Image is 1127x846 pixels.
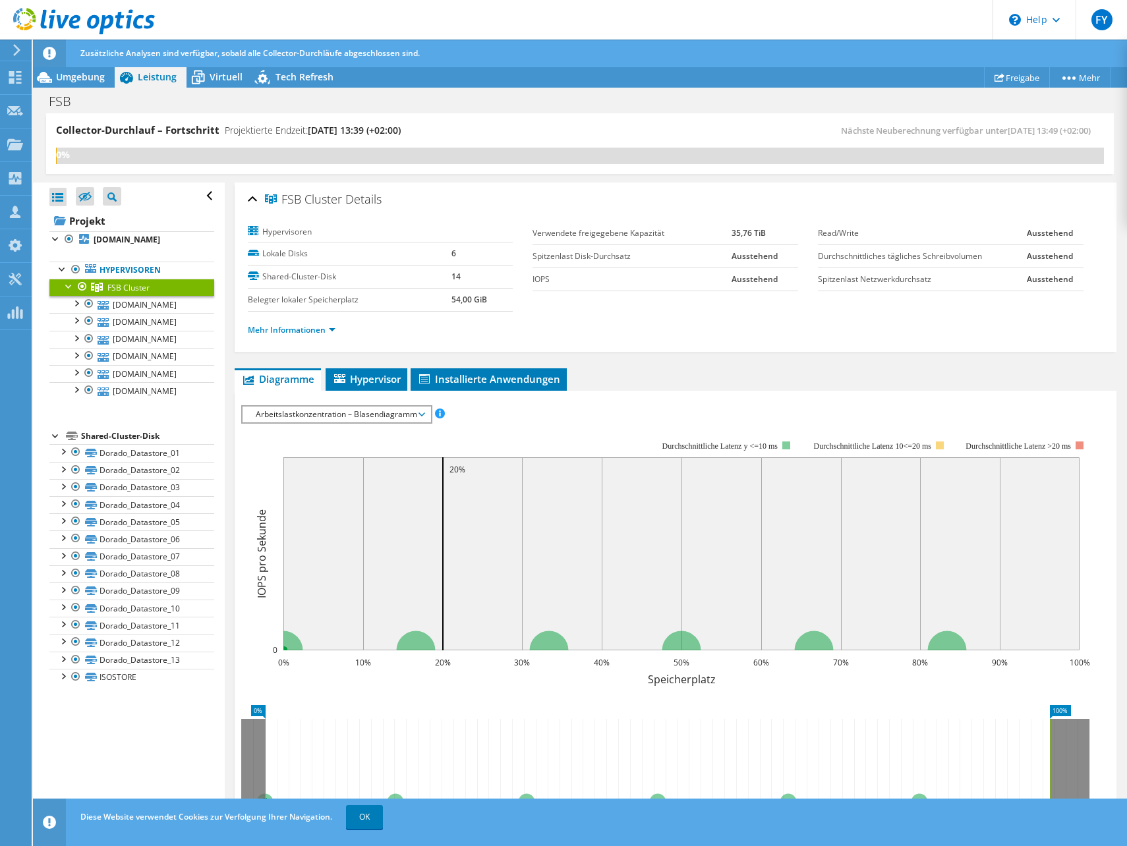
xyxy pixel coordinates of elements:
b: 14 [451,271,461,282]
a: Mehr [1049,67,1111,88]
text: IOPS pro Sekunde [254,509,269,598]
a: Projekt [49,210,214,231]
tspan: Durchschnittliche Latenz y <=10 ms [662,441,778,451]
label: Belegter lokaler Speicherplatz [248,293,451,306]
a: [DOMAIN_NAME] [49,382,214,399]
div: Shared-Cluster-Disk [81,428,214,444]
label: Read/Write [818,227,1027,240]
span: Installierte Anwendungen [417,372,560,385]
text: Speicherplatz [647,672,715,687]
a: [DOMAIN_NAME] [49,348,214,365]
span: FSB Cluster [107,282,150,293]
span: Details [345,191,382,207]
span: Diagramme [241,372,314,385]
a: ISOSTORE [49,669,214,686]
b: 6 [451,248,456,259]
span: [DATE] 13:39 (+02:00) [308,124,401,136]
a: Mehr Informationen [248,324,335,335]
a: Dorado_Datastore_07 [49,548,214,565]
a: Dorado_Datastore_09 [49,582,214,600]
text: 90% [992,657,1008,668]
text: 70% [833,657,849,668]
label: Durchschnittliches tägliches Schreibvolumen [818,250,1027,263]
span: Virtuell [210,70,243,83]
a: Dorado_Datastore_10 [49,600,214,617]
a: Dorado_Datastore_03 [49,479,214,496]
a: [DOMAIN_NAME] [49,313,214,330]
label: Hypervisoren [248,225,451,239]
a: Dorado_Datastore_02 [49,462,214,479]
a: Dorado_Datastore_08 [49,565,214,582]
a: Dorado_Datastore_11 [49,617,214,634]
span: FSB Cluster [265,193,342,206]
span: Leistung [138,70,177,83]
a: [DOMAIN_NAME] [49,365,214,382]
label: Spitzenlast Disk-Durchsatz [533,250,732,263]
b: 54,00 GiB [451,294,487,305]
a: Dorado_Datastore_05 [49,513,214,530]
label: Verwendete freigegebene Kapazität [533,227,732,240]
text: 0% [277,657,289,668]
a: Dorado_Datastore_04 [49,496,214,513]
a: Dorado_Datastore_12 [49,634,214,651]
a: [DOMAIN_NAME] [49,296,214,313]
a: [DOMAIN_NAME] [49,331,214,348]
svg: \n [1009,14,1021,26]
label: Shared-Cluster-Disk [248,270,451,283]
b: [DOMAIN_NAME] [94,234,160,245]
text: 60% [753,657,769,668]
span: Hypervisor [332,372,401,385]
text: 100% [1069,657,1089,668]
h1: FSB [43,94,92,109]
text: 30% [514,657,530,668]
span: Arbeitslastkonzentration – Blasendiagramm [249,407,424,422]
text: 20% [449,464,465,475]
span: [DATE] 13:49 (+02:00) [1008,125,1091,136]
text: 50% [674,657,689,668]
span: Umgebung [56,70,105,83]
a: Hypervisoren [49,262,214,279]
text: 20% [435,657,451,668]
h4: Projektierte Endzeit: [225,123,401,138]
label: Spitzenlast Netzwerkdurchsatz [818,273,1027,286]
text: 80% [912,657,928,668]
b: Ausstehend [1027,273,1073,285]
text: 10% [355,657,371,668]
a: OK [346,805,383,829]
tspan: Durchschnittliche Latenz 10<=20 ms [813,441,931,451]
b: Ausstehend [732,250,778,262]
a: Dorado_Datastore_01 [49,444,214,461]
label: IOPS [533,273,732,286]
a: Freigabe [984,67,1050,88]
span: FY [1091,9,1113,30]
text: 40% [594,657,610,668]
a: [DOMAIN_NAME] [49,231,214,248]
b: Ausstehend [732,273,778,285]
span: Diese Website verwendet Cookies zur Verfolgung Ihrer Navigation. [80,811,332,822]
span: Zusätzliche Analysen sind verfügbar, sobald alle Collector-Durchläufe abgeschlossen sind. [80,47,420,59]
a: Dorado_Datastore_06 [49,530,214,548]
text: 0 [273,644,277,656]
b: Ausstehend [1027,227,1073,239]
b: 35,76 TiB [732,227,766,239]
a: Dorado_Datastore_13 [49,652,214,669]
span: Nächste Neuberechnung verfügbar unter [841,125,1097,136]
a: FSB Cluster [49,279,214,296]
b: Ausstehend [1027,250,1073,262]
span: Tech Refresh [275,70,333,83]
text: Durchschnittliche Latenz >20 ms [966,441,1071,451]
label: Lokale Disks [248,247,451,260]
